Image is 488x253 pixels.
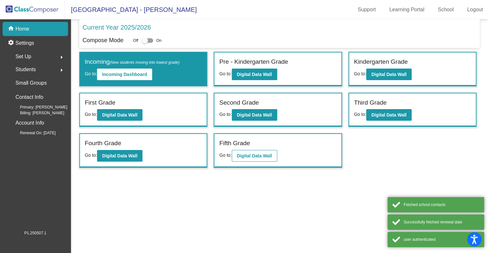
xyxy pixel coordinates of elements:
[58,66,65,74] mat-icon: arrow_right
[85,71,97,76] span: Go to:
[219,153,231,158] span: Go to:
[83,36,123,45] p: Compose Mode
[404,237,479,242] div: user authenticated
[384,5,430,15] a: Learning Portal
[15,25,29,33] p: Home
[15,79,47,88] p: Small Groups
[102,153,137,158] b: Digital Data Wall
[232,109,277,121] button: Digital Data Wall
[15,93,43,102] p: Contact Info
[58,53,65,61] mat-icon: arrow_right
[156,38,161,43] span: On
[353,5,381,15] a: Support
[8,25,15,33] mat-icon: home
[237,153,272,158] b: Digital Data Wall
[354,112,366,117] span: Go to:
[97,150,142,162] button: Digital Data Wall
[133,38,138,43] span: Off
[110,60,180,65] span: (New students moving into lowest grade)
[10,104,67,110] span: Primary: [PERSON_NAME]
[64,5,197,15] span: [GEOGRAPHIC_DATA] - [PERSON_NAME]
[219,139,250,148] label: Fifth Grade
[371,72,406,77] b: Digital Data Wall
[85,153,97,158] span: Go to:
[237,112,272,117] b: Digital Data Wall
[97,69,152,80] button: Incoming Dashboard
[85,57,180,67] label: Incoming
[85,139,121,148] label: Fourth Grade
[404,219,479,225] div: Successfully fetched renewal date
[232,69,277,80] button: Digital Data Wall
[237,72,272,77] b: Digital Data Wall
[15,118,44,127] p: Account Info
[219,98,259,108] label: Second Grade
[354,98,386,108] label: Third Grade
[85,98,115,108] label: First Grade
[15,52,31,61] span: Set Up
[219,71,231,76] span: Go to:
[85,112,97,117] span: Go to:
[366,69,412,80] button: Digital Data Wall
[433,5,459,15] a: School
[83,23,151,32] p: Current Year 2025/2026
[10,130,55,136] span: Renewal On: [DATE]
[8,39,15,47] mat-icon: settings
[219,112,231,117] span: Go to:
[232,150,277,162] button: Digital Data Wall
[97,109,142,121] button: Digital Data Wall
[366,109,412,121] button: Digital Data Wall
[102,112,137,117] b: Digital Data Wall
[15,65,36,74] span: Students
[15,39,34,47] p: Settings
[219,57,288,67] label: Pre - Kindergarten Grade
[354,57,408,67] label: Kindergarten Grade
[404,202,479,208] div: Fetched school contacts
[462,5,488,15] a: Logout
[102,72,147,77] b: Incoming Dashboard
[354,71,366,76] span: Go to:
[371,112,406,117] b: Digital Data Wall
[10,110,64,116] span: Billing: [PERSON_NAME]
